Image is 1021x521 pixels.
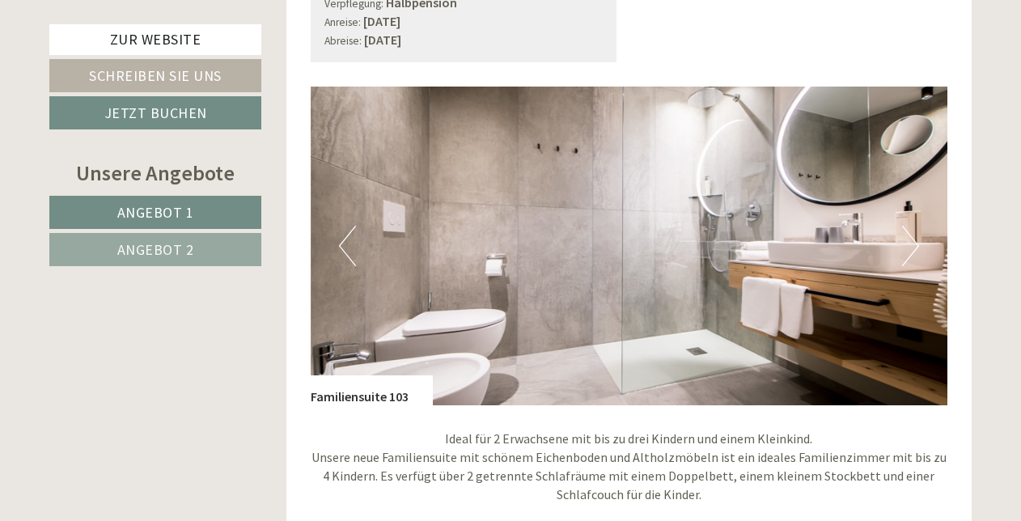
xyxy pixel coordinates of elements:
[364,32,401,48] b: [DATE]
[324,34,362,48] small: Abreise:
[533,421,638,455] button: Senden
[12,44,257,93] div: Guten Tag, wie können wir Ihnen helfen?
[902,226,919,266] button: Next
[339,226,356,266] button: Previous
[324,15,361,29] small: Anreise:
[24,47,249,60] div: Inso Sonnenheim
[311,375,433,406] div: Familiensuite 103
[277,12,362,40] div: Mittwoch
[49,59,261,92] a: Schreiben Sie uns
[49,158,261,188] div: Unsere Angebote
[49,24,261,55] a: Zur Website
[363,13,400,29] b: [DATE]
[24,78,249,90] small: 22:32
[49,96,261,129] a: Jetzt buchen
[117,203,194,222] span: Angebot 1
[311,87,948,405] img: image
[117,240,194,259] span: Angebot 2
